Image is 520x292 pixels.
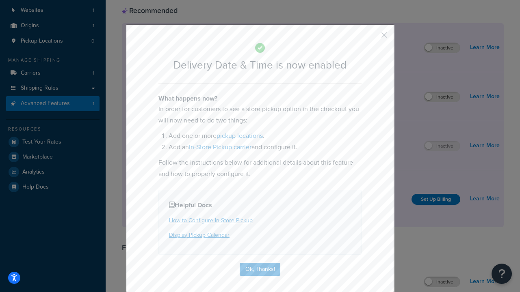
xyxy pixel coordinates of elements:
[169,200,351,210] h4: Helpful Docs
[217,131,263,140] a: pickup locations
[169,142,362,153] li: Add an and configure it.
[158,59,362,71] h2: Delivery Date & Time is now enabled
[158,94,362,103] h4: What happens now?
[158,157,362,180] p: Follow the instructions below for additional details about this feature and how to properly confi...
[169,130,362,142] li: Add one or more .
[240,263,280,276] button: Ok, Thanks!
[169,231,230,239] a: Display Pickup Calendar
[169,216,253,225] a: How to Configure In-Store Pickup
[189,142,251,152] a: In-Store Pickup carrier
[158,103,362,126] p: In order for customers to see a store pickup option in the checkout you will now need to do two t...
